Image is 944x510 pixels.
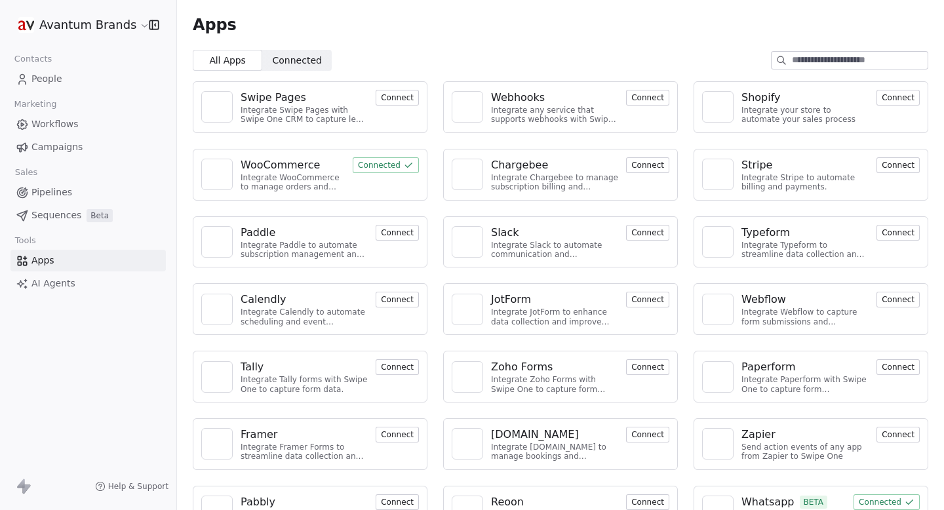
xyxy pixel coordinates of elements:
button: Connect [626,427,669,442]
div: Paperform [741,359,796,375]
a: Tally [241,359,368,375]
a: Typeform [741,225,869,241]
img: NA [708,300,728,319]
a: NA [452,159,483,190]
a: Apps [10,250,166,271]
a: Connect [376,226,419,239]
img: NA [207,165,227,184]
a: WooCommerce [241,157,345,173]
span: Beta [87,209,113,222]
img: NA [458,232,477,252]
div: Integrate Calendly to automate scheduling and event management. [241,307,368,326]
a: Connect [376,496,419,508]
a: Framer [241,427,368,442]
a: NA [201,226,233,258]
div: Calendly [241,292,286,307]
a: Connect [626,428,669,441]
a: Connect [626,496,669,508]
button: Connect [376,90,419,106]
a: NA [452,91,483,123]
a: Zoho Forms [491,359,618,375]
div: Integrate your store to automate your sales process [741,106,869,125]
div: Whatsapp [741,494,795,510]
span: Connected [273,54,322,68]
img: fav-icon-160x160.png [18,17,34,33]
a: People [10,68,166,90]
img: NA [207,97,227,117]
div: Zoho Forms [491,359,553,375]
div: Integrate [DOMAIN_NAME] to manage bookings and streamline scheduling. [491,442,618,461]
span: AI Agents [31,277,75,290]
div: Integrate Slack to automate communication and collaboration. [491,241,618,260]
a: Connect [376,361,419,373]
a: Pipelines [10,182,166,203]
button: Connect [626,359,669,375]
a: Connected [854,496,920,508]
a: Connected [353,159,419,171]
a: Swipe Pages [241,90,368,106]
img: NA [708,367,728,387]
button: Connect [376,494,419,510]
button: Connect [376,225,419,241]
a: NA [702,428,734,460]
div: Integrate Framer Forms to streamline data collection and customer engagement. [241,442,368,461]
a: Connect [876,159,920,171]
img: NA [207,300,227,319]
div: Integrate Paddle to automate subscription management and customer engagement. [241,241,368,260]
a: Shopify [741,90,869,106]
div: Integrate Typeform to streamline data collection and customer engagement. [741,241,869,260]
span: Tools [9,231,41,250]
span: Sales [9,163,43,182]
a: Connect [626,293,669,305]
a: NA [201,91,233,123]
img: NA [458,97,477,117]
a: Stripe [741,157,869,173]
span: Apps [31,254,54,267]
a: NA [452,361,483,393]
span: Workflows [31,117,79,131]
span: Avantum Brands [39,16,136,33]
img: NA [708,165,728,184]
img: NA [458,165,477,184]
a: NA [702,159,734,190]
div: Paddle [241,225,275,241]
button: Connected [854,494,920,510]
div: Swipe Pages [241,90,306,106]
button: Connect [626,494,669,510]
a: Connect [626,361,669,373]
a: Paperform [741,359,869,375]
a: [DOMAIN_NAME] [491,427,618,442]
button: Connect [376,292,419,307]
div: Typeform [741,225,790,241]
button: Connect [626,292,669,307]
a: Chargebee [491,157,618,173]
div: Integrate any service that supports webhooks with Swipe One to capture and automate data workflows. [491,106,618,125]
a: NA [452,428,483,460]
span: BETA [800,496,828,509]
span: People [31,72,62,86]
a: Connect [876,361,920,373]
span: Help & Support [108,481,168,492]
button: Connect [876,225,920,241]
a: Slack [491,225,618,241]
img: NA [458,300,477,319]
button: Avantum Brands [16,14,140,36]
a: Connect [876,226,920,239]
span: Marketing [9,94,62,114]
div: Integrate WooCommerce to manage orders and customer data [241,173,345,192]
button: Connect [626,90,669,106]
div: Integrate Zoho Forms with Swipe One to capture form submissions. [491,375,618,394]
div: Webflow [741,292,786,307]
a: NA [201,159,233,190]
button: Connect [876,292,920,307]
a: SequencesBeta [10,205,166,226]
div: WooCommerce [241,157,320,173]
div: Integrate Stripe to automate billing and payments. [741,173,869,192]
div: [DOMAIN_NAME] [491,427,579,442]
a: NA [702,226,734,258]
a: NA [201,428,233,460]
div: Shopify [741,90,781,106]
a: Connect [376,428,419,441]
div: Reoon [491,494,524,510]
button: Connect [876,157,920,173]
